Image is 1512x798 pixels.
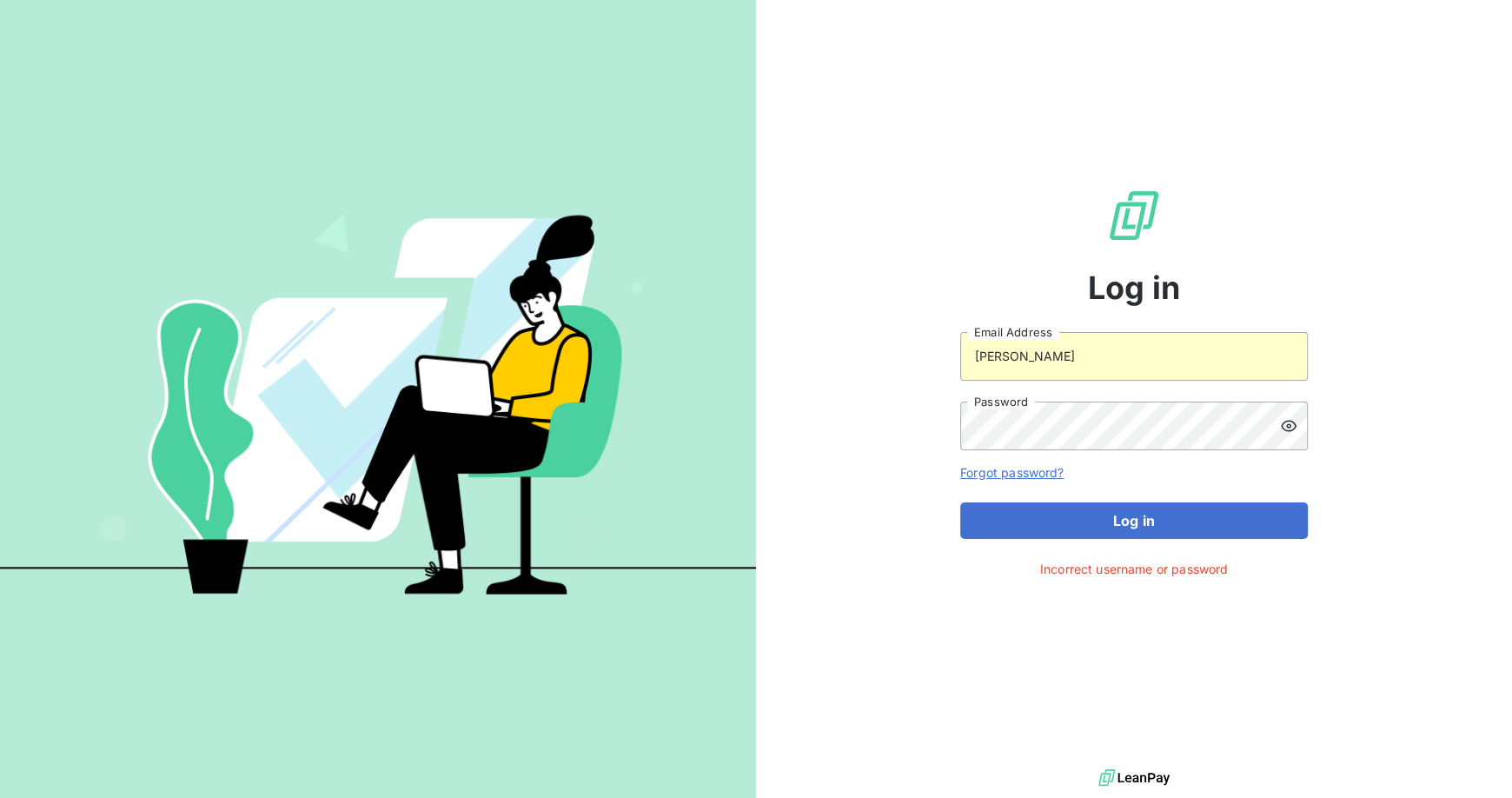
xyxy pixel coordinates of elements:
[960,332,1308,381] input: placeholder
[1098,765,1170,791] img: logo
[1088,264,1181,311] span: Log in
[1106,188,1162,243] img: LeanPay Logo
[960,465,1064,480] a: Forgot password?
[1040,560,1229,578] span: Incorrect username or password
[960,502,1308,539] button: Log in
